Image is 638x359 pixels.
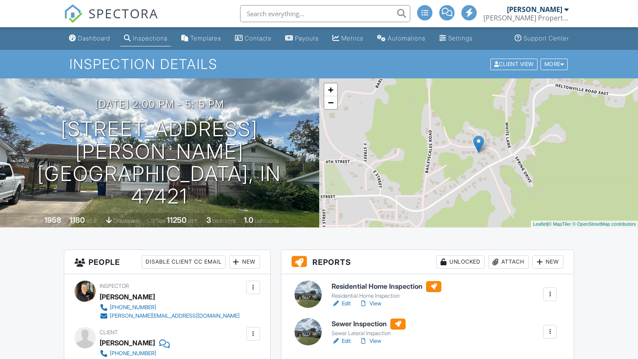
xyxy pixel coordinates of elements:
div: Support Center [524,34,569,42]
div: [PERSON_NAME] [100,336,155,349]
span: sq. ft. [86,218,98,224]
div: 1.0 [244,215,253,224]
div: Payouts [295,34,319,42]
input: Search everything... [240,5,410,22]
div: [PHONE_NUMBER] [110,350,156,357]
a: © MapTiler [548,221,571,227]
a: SPECTORA [64,11,158,29]
div: 1958 [44,215,61,224]
div: [PERSON_NAME] [100,290,155,303]
div: Settings [448,34,473,42]
a: Edit [332,299,351,308]
div: More [541,58,568,70]
div: [PHONE_NUMBER] [110,304,156,311]
a: Leaflet [533,221,547,227]
div: Client View [490,58,538,70]
div: 11250 [167,215,186,224]
div: Disable Client CC Email [142,255,226,269]
a: Zoom out [324,96,337,109]
a: [PHONE_NUMBER] [100,303,240,312]
a: View [359,337,381,345]
div: | [531,221,638,228]
div: Contacts [245,34,272,42]
div: New [532,255,564,269]
a: Inspections [120,31,171,46]
a: Dashboard [66,31,114,46]
a: Automations (Advanced) [374,31,429,46]
a: © OpenStreetMap contributors [572,221,636,227]
div: Dashboard [78,34,110,42]
div: New [229,255,260,269]
span: Inspector [100,283,129,289]
h3: People [64,250,270,274]
a: Sewer Inspection Sewer Lateral Inspection [332,319,406,337]
div: Inspections [133,34,168,42]
span: Lot Size [148,218,166,224]
span: bedrooms [212,218,236,224]
div: Residential Home Inspection [332,293,441,299]
div: Sewer Lateral Inspection [332,330,406,337]
img: The Best Home Inspection Software - Spectora [64,4,83,23]
div: [PERSON_NAME][EMAIL_ADDRESS][DOMAIN_NAME] [110,313,240,319]
a: Contacts [232,31,275,46]
div: Unlocked [436,255,485,269]
div: Bailey Property Inspections [484,14,569,22]
div: [PERSON_NAME] [507,5,562,14]
div: Metrics [341,34,363,42]
a: Templates [178,31,225,46]
div: 1180 [69,215,85,224]
a: Residential Home Inspection Residential Home Inspection [332,281,441,300]
span: Client [100,329,118,336]
a: Settings [436,31,476,46]
div: Attach [488,255,529,269]
h6: Residential Home Inspection [332,281,441,292]
h3: [DATE] 2:00 pm - 5:15 pm [95,98,224,110]
span: crawlspace [113,218,140,224]
h3: Reports [281,250,574,274]
a: Zoom in [324,83,337,96]
div: 3 [206,215,211,224]
a: [PHONE_NUMBER] [100,349,197,358]
a: View [359,299,381,308]
a: Client View [489,60,540,67]
a: Metrics [329,31,367,46]
h1: [STREET_ADDRESS][PERSON_NAME] [GEOGRAPHIC_DATA], IN 47421 [14,118,306,208]
h1: Inspection Details [69,57,569,72]
a: Support Center [511,31,572,46]
div: Templates [190,34,221,42]
h6: Sewer Inspection [332,319,406,330]
span: SPECTORA [89,4,158,22]
div: Automations [388,34,426,42]
a: Edit [332,337,351,345]
span: bathrooms [255,218,279,224]
span: Built [34,218,43,224]
a: [PERSON_NAME][EMAIL_ADDRESS][DOMAIN_NAME] [100,312,240,320]
span: sq.ft. [188,218,198,224]
a: Payouts [282,31,322,46]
